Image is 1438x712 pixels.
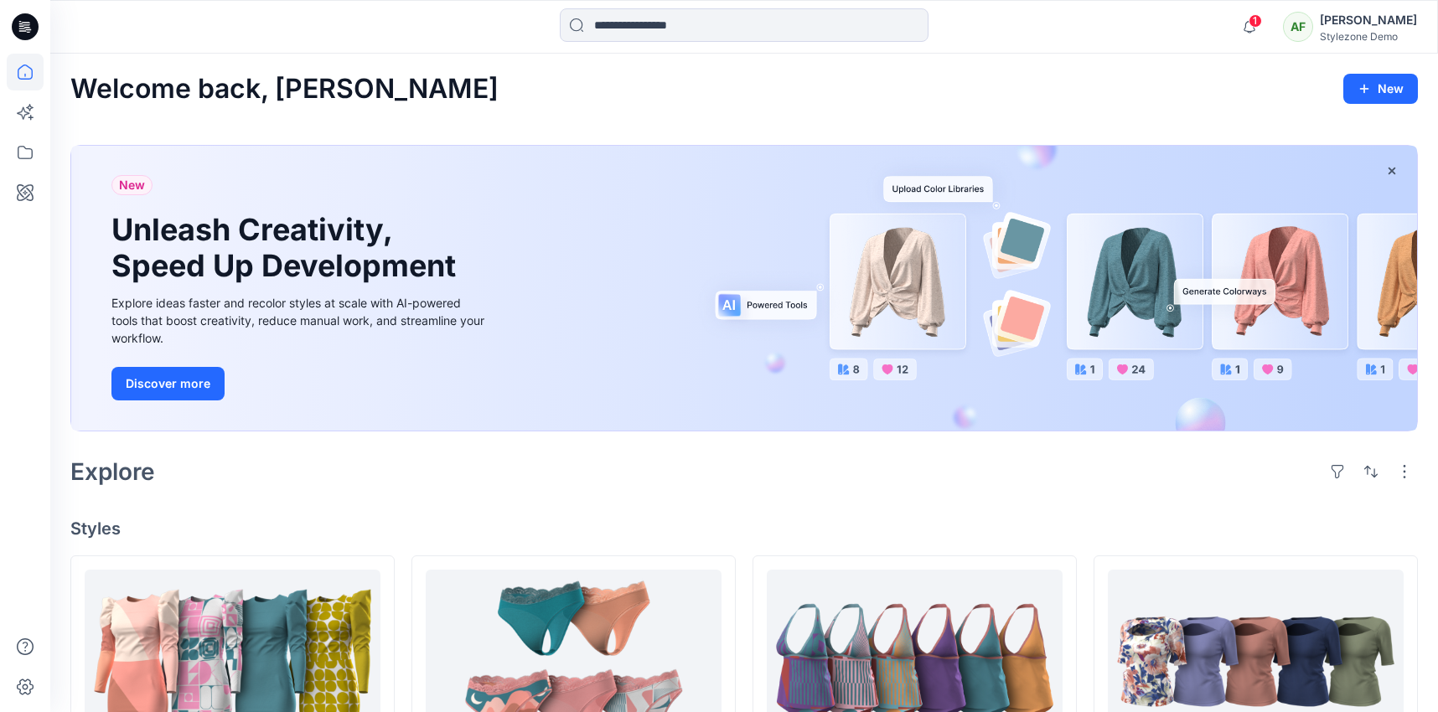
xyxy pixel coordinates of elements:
[1283,12,1313,42] div: AF
[70,519,1418,539] h4: Styles
[111,212,463,284] h1: Unleash Creativity, Speed Up Development
[111,367,225,400] button: Discover more
[1249,14,1262,28] span: 1
[1320,30,1417,43] div: Stylezone Demo
[111,294,489,347] div: Explore ideas faster and recolor styles at scale with AI-powered tools that boost creativity, red...
[111,367,489,400] a: Discover more
[1343,74,1418,104] button: New
[119,175,145,195] span: New
[70,74,499,105] h2: Welcome back, [PERSON_NAME]
[1320,10,1417,30] div: [PERSON_NAME]
[70,458,155,485] h2: Explore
